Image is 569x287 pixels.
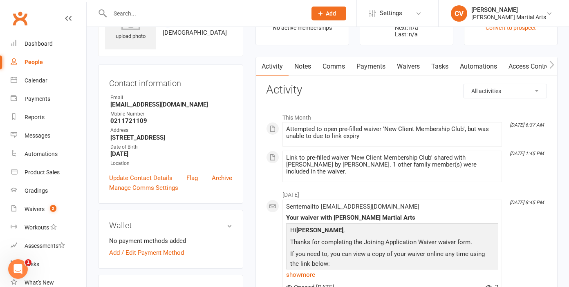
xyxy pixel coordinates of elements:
[288,225,496,237] p: Hi ,
[25,187,48,194] div: Gradings
[471,6,546,13] div: [PERSON_NAME]
[286,126,498,140] div: Attempted to open pre-filled waiver 'New Client Membership Club', but was unable to due to link e...
[351,57,391,76] a: Payments
[266,186,547,199] li: [DATE]
[105,14,156,41] div: upload photo
[288,249,496,271] p: If you need to, you can view a copy of your waiver online any time using the link below:
[317,57,351,76] a: Comms
[426,57,454,76] a: Tasks
[25,279,54,286] div: What's New
[109,173,172,183] a: Update Contact Details
[25,59,43,65] div: People
[110,150,232,158] strong: [DATE]
[510,122,544,128] i: [DATE] 6:37 AM
[109,236,232,246] li: No payment methods added
[286,203,419,210] span: Sent email to [EMAIL_ADDRESS][DOMAIN_NAME]
[510,200,544,205] i: [DATE] 8:45 PM
[109,248,184,258] a: Add / Edit Payment Method
[25,224,49,231] div: Workouts
[110,143,232,151] div: Date of Birth
[25,261,39,267] div: Tasks
[25,96,50,102] div: Payments
[212,173,232,183] a: Archive
[110,94,232,102] div: Email
[10,8,30,29] a: Clubworx
[25,77,47,84] div: Calendar
[11,200,86,218] a: Waivers 2
[11,182,86,200] a: Gradings
[391,57,426,76] a: Waivers
[273,24,332,31] span: No active memberships
[11,218,86,237] a: Workouts
[50,205,56,212] span: 2
[110,117,232,125] strong: 0211721109
[11,35,86,53] a: Dashboard
[109,183,178,193] a: Manage Comms Settings
[311,7,346,20] button: Add
[110,110,232,118] div: Mobile Number
[11,71,86,90] a: Calendar
[11,237,86,255] a: Assessments
[11,255,86,274] a: Tasks
[286,214,498,221] div: Your waiver with [PERSON_NAME] Martial Arts
[25,243,65,249] div: Assessments
[11,163,86,182] a: Product Sales
[110,134,232,141] strong: [STREET_ADDRESS]
[451,5,467,22] div: CV
[326,10,336,17] span: Add
[288,237,496,249] p: Thanks for completing the Joining Application Waiver waiver form.
[454,57,503,76] a: Automations
[289,57,317,76] a: Notes
[286,154,498,175] div: Link to pre-filled waiver 'New Client Membership Club' shared with [PERSON_NAME] by [PERSON_NAME]...
[503,57,557,76] a: Access Control
[110,101,232,108] strong: [EMAIL_ADDRESS][DOMAIN_NAME]
[110,160,232,167] div: Location
[11,90,86,108] a: Payments
[109,221,232,230] h3: Wallet
[25,151,58,157] div: Automations
[25,40,53,47] div: Dashboard
[380,4,402,22] span: Settings
[25,114,45,120] div: Reports
[510,151,544,156] i: [DATE] 1:45 PM
[266,109,547,122] li: This Month
[108,8,301,19] input: Search...
[163,29,227,36] span: [DEMOGRAPHIC_DATA]
[25,259,31,266] span: 1
[286,269,498,280] a: show more
[25,132,50,139] div: Messages
[296,227,343,234] strong: [PERSON_NAME]
[11,145,86,163] a: Automations
[25,169,60,176] div: Product Sales
[367,24,446,38] p: Next: n/a Last: n/a
[186,173,198,183] a: Flag
[256,57,289,76] a: Activity
[11,53,86,71] a: People
[266,84,547,96] h3: Activity
[110,127,232,134] div: Address
[471,13,546,21] div: [PERSON_NAME] Martial Arts
[11,127,86,145] a: Messages
[486,24,536,31] a: Convert to prospect
[25,206,45,212] div: Waivers
[11,108,86,127] a: Reports
[109,76,232,88] h3: Contact information
[8,259,28,279] iframe: Intercom live chat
